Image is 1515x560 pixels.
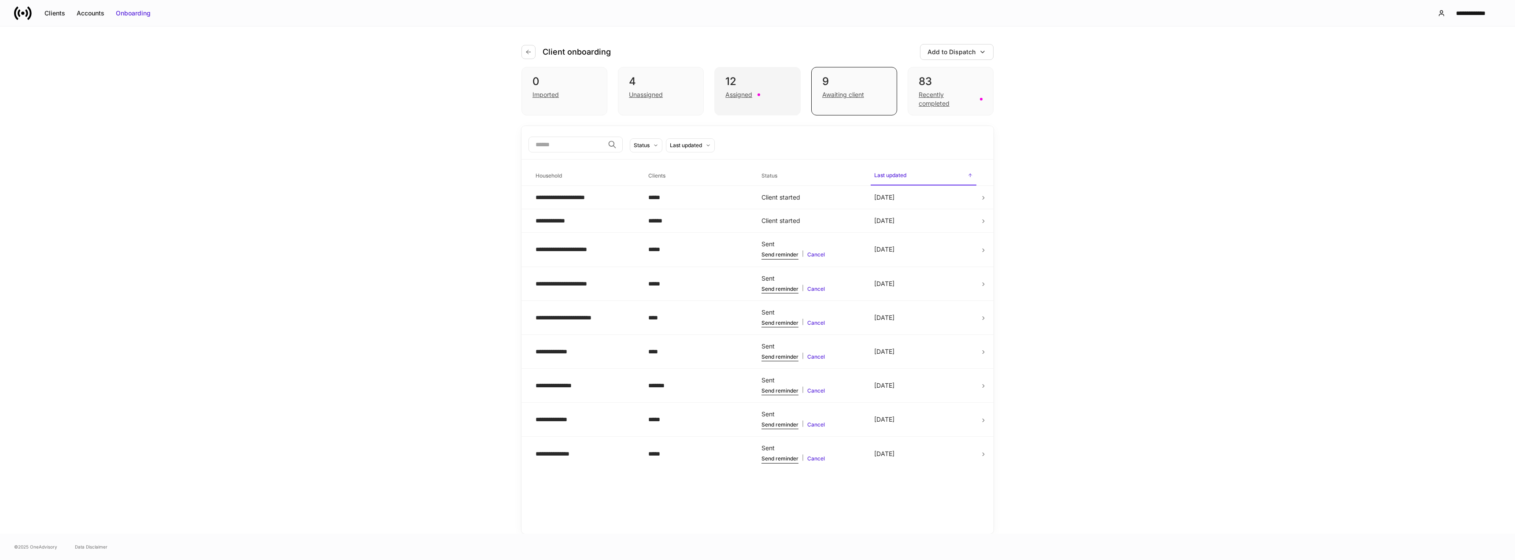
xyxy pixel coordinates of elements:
div: | [761,250,860,259]
button: Cancel [807,285,825,293]
div: Status [634,141,650,149]
div: | [761,319,860,327]
button: Accounts [71,6,110,20]
button: Cancel [807,454,825,463]
td: [DATE] [867,300,980,334]
button: Cancel [807,352,825,361]
div: Accounts [77,9,104,18]
div: 83Recently completed [908,67,994,115]
td: [DATE] [867,369,980,403]
div: Recently completed [919,90,975,108]
div: Sent [761,240,860,248]
div: | [761,454,860,463]
div: 9 [822,74,886,89]
span: Last updated [871,167,976,185]
td: Client started [754,209,867,233]
div: 0 [532,74,596,89]
button: Send reminder [761,454,798,463]
div: Imported [532,90,559,99]
h4: Client onboarding [543,47,611,57]
button: Onboarding [110,6,156,20]
td: [DATE] [867,437,980,471]
button: Status [630,138,662,152]
td: [DATE] [867,403,980,437]
button: Send reminder [761,420,798,429]
div: | [761,386,860,395]
button: Cancel [807,319,825,327]
td: Client started [754,186,867,209]
div: Assigned [725,90,752,99]
div: 0Imported [521,67,607,115]
td: [DATE] [867,233,980,267]
button: Cancel [807,420,825,429]
div: | [761,420,860,429]
button: Clients [39,6,71,20]
div: Awaiting client [822,90,864,99]
td: [DATE] [867,334,980,368]
div: Sent [761,376,860,385]
button: Cancel [807,386,825,395]
div: 83 [919,74,983,89]
div: 4 [629,74,693,89]
span: Clients [645,167,750,185]
div: Sent [761,444,860,452]
div: Add to Dispatch [927,48,976,56]
td: [DATE] [867,267,980,300]
button: Add to Dispatch [920,44,994,60]
div: | [761,285,860,293]
button: Send reminder [761,319,798,327]
h6: Status [761,171,777,180]
button: Send reminder [761,386,798,395]
div: Sent [761,308,860,317]
button: Send reminder [761,352,798,361]
div: 12 [725,74,789,89]
div: Sent [761,410,860,419]
span: Household [532,167,638,185]
div: 9Awaiting client [811,67,897,115]
td: [DATE] [867,186,980,209]
div: Sent [761,274,860,283]
span: Status [758,167,864,185]
div: Sent [761,342,860,351]
h6: Clients [648,171,665,180]
h6: Household [536,171,562,180]
button: Last updated [666,138,715,152]
a: Data Disclaimer [75,543,107,550]
div: Last updated [670,141,702,149]
button: Send reminder [761,285,798,293]
h6: Last updated [874,171,906,179]
td: [DATE] [867,209,980,233]
div: Clients [44,9,65,18]
div: Onboarding [116,9,151,18]
div: 12Assigned [714,67,800,115]
button: Send reminder [761,250,798,259]
div: 4Unassigned [618,67,704,115]
div: Unassigned [629,90,663,99]
div: | [761,352,860,361]
span: © 2025 OneAdvisory [14,543,57,550]
button: Cancel [807,250,825,259]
